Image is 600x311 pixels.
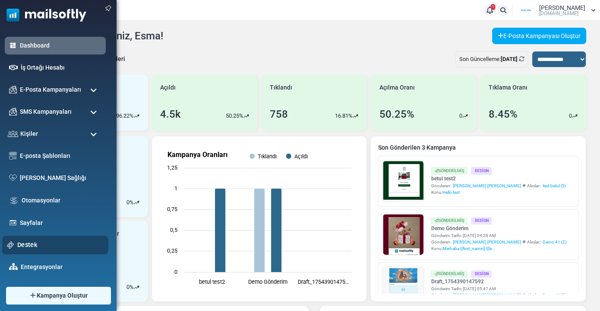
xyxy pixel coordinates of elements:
a: User Logo [PERSON_NAME] [DOMAIN_NAME] [515,4,596,17]
span: Kişiler [20,129,38,138]
text: Kampanya Oranları [167,151,227,159]
img: support-icon.svg [7,241,14,249]
div: Konu: [431,245,566,252]
a: E-Posta Kampanyası Oluştur [492,28,586,44]
img: campaigns-icon.png [9,108,17,115]
a: 1 [484,4,496,16]
div: Gönderen: Alıcılar:: [431,239,566,245]
text: betul test2 [199,279,224,285]
div: Konu: [431,189,565,196]
div: Gönderen: Alıcılar:: [431,183,565,189]
a: Demo 41 (2) [542,239,566,245]
img: email-templates-icon.svg [9,152,17,160]
div: 50.25% [379,106,414,122]
span: SMS Kampanyaları [20,107,72,116]
a: Draft_1754390147592 [431,278,566,285]
div: Gönderilmiş [431,270,467,278]
div: Son Güncelleme: [455,51,528,67]
img: landing_pages.svg [9,219,17,227]
text: 0,25 [167,247,177,254]
b: [DATE] [501,56,518,62]
img: User Logo [515,4,537,17]
a: Otomasyonlar [22,196,101,205]
img: dashboard-icon-active.svg [9,42,17,49]
a: Sayfalar [20,218,101,228]
p: 0 [126,198,129,207]
span: [PERSON_NAME] [PERSON_NAME] [452,292,521,298]
a: [PERSON_NAME] Sağlığı [20,173,101,183]
text: Demo Gönderim [248,279,287,285]
a: Entegrasyonlar [21,263,101,272]
span: [PERSON_NAME] [PERSON_NAME] [452,183,521,189]
span: [PERSON_NAME] [539,5,585,11]
span: E-Posta Kampanyaları [20,85,81,94]
span: [DOMAIN_NAME] [539,11,578,16]
span: 1 [491,4,496,10]
span: Merhaba {(first_name)} {(la... [442,246,495,251]
div: Design [471,270,492,278]
text: Draft_17543901475… [298,279,349,285]
span: Açılma Oranı [379,83,414,92]
div: Gönderim Tarihi: [DATE] 05:47 AM [431,285,566,292]
a: Son Gönderilen 3 Kampanya [378,143,579,152]
p: 0 [459,112,462,120]
div: Design [471,217,492,224]
img: workflow.svg [9,196,19,205]
a: test betul (3) [542,183,565,189]
a: Demo Gönderim [431,224,566,232]
a: Dashboard [20,41,101,50]
div: Gönderilmiş [431,167,467,174]
text: 0,75 [167,206,177,212]
a: E-posta Şablonları [20,151,101,160]
a: Demo 41 (2) [542,292,566,298]
span: Tıklandı [270,83,292,92]
div: Design [471,167,492,174]
img: contacts-icon.svg [8,131,18,137]
div: 8.45% [489,106,518,122]
text: Tıklandı [258,153,277,160]
p: 0 [126,283,129,292]
span: Hello test [442,190,459,195]
text: 1,25 [167,164,177,171]
a: betul test2 [431,175,565,183]
div: 758 [270,106,288,122]
svg: Kampanya Oranları [159,143,360,295]
span: Açıldı [160,83,176,92]
div: Gönderilmiş [431,217,467,224]
span: Kampanya Oluştur [37,291,88,300]
p: 0 [569,112,572,120]
a: İş Ortağı Hesabı [21,63,101,72]
img: domain-health-icon.svg [9,174,17,181]
p: 96.22% [116,112,134,120]
div: % [126,283,139,292]
div: Gönderim Tarihi: [DATE] 04:28 AM [431,232,566,239]
a: Refresh Stats [519,56,524,62]
img: campaigns-icon.png [9,86,17,93]
p: 16.81% [335,112,353,120]
span: [PERSON_NAME] [PERSON_NAME] [452,239,521,245]
div: % [126,198,139,207]
div: Gönderen: Alıcılar:: [431,292,566,298]
p: 50.25% [226,112,243,120]
div: 4.5k [160,106,181,122]
text: 1 [174,185,177,192]
text: Açıldı [294,153,307,160]
a: Destek [17,240,104,250]
text: 0 [174,269,177,275]
span: Tıklama Oranı [489,83,527,92]
text: 0,5 [170,227,177,233]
